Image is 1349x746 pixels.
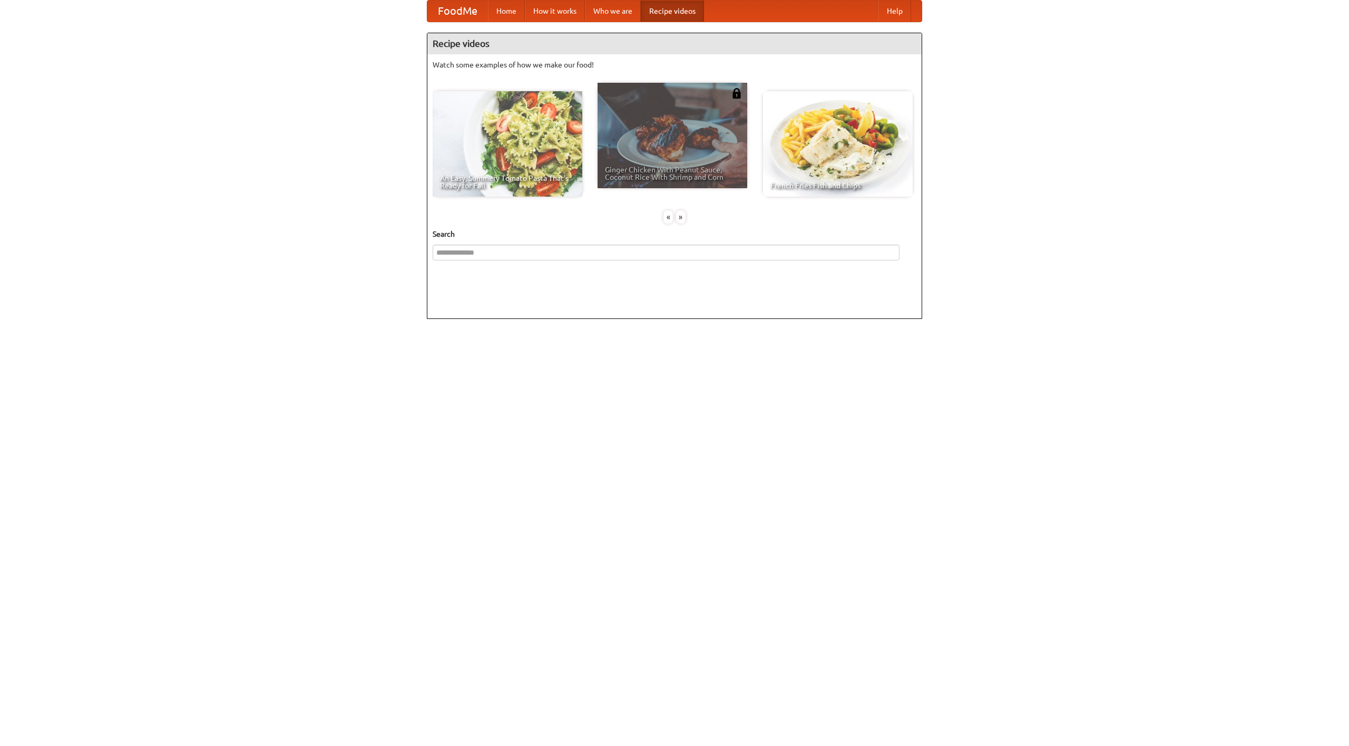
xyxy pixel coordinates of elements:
[731,88,742,99] img: 483408.png
[525,1,585,22] a: How it works
[641,1,704,22] a: Recipe videos
[433,229,916,239] h5: Search
[433,60,916,70] p: Watch some examples of how we make our food!
[663,210,673,224] div: «
[488,1,525,22] a: Home
[440,175,575,189] span: An Easy, Summery Tomato Pasta That's Ready for Fall
[427,33,922,54] h4: Recipe videos
[427,1,488,22] a: FoodMe
[878,1,911,22] a: Help
[763,91,913,197] a: French Fries Fish and Chips
[676,210,686,224] div: »
[585,1,641,22] a: Who we are
[433,91,582,197] a: An Easy, Summery Tomato Pasta That's Ready for Fall
[770,182,905,189] span: French Fries Fish and Chips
